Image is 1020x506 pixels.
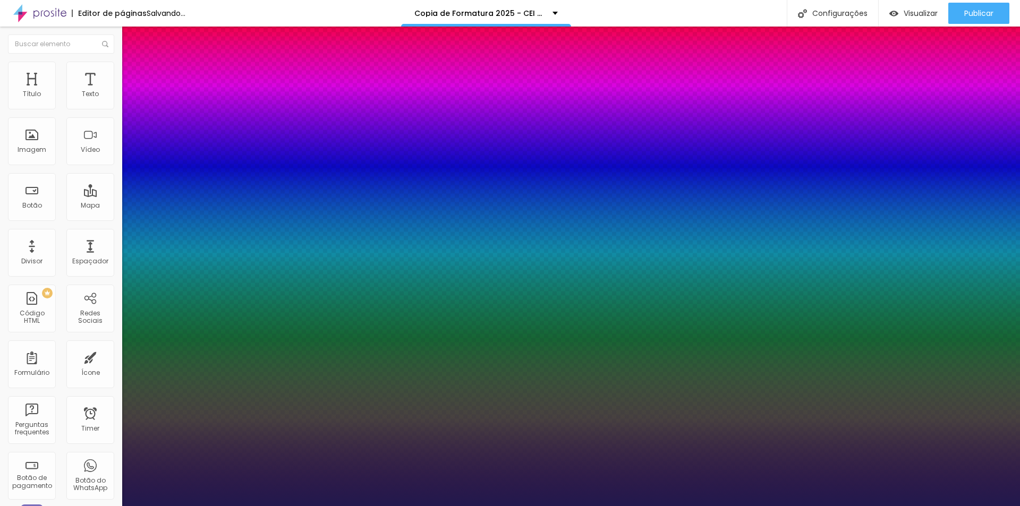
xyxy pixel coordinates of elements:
button: Visualizar [879,3,948,24]
div: Vídeo [81,146,100,153]
div: Salvando... [147,10,185,17]
p: Copia de Formatura 2025 - CEI Baby Kids TESTE [414,10,545,17]
div: Mapa [81,202,100,209]
div: Editor de páginas [72,10,147,17]
div: Texto [82,90,99,98]
span: Visualizar [904,9,938,18]
div: Botão [22,202,42,209]
img: Icone [102,41,108,47]
div: Perguntas frequentes [11,421,53,436]
div: Botão do WhatsApp [69,477,111,492]
div: Espaçador [72,258,108,265]
button: Publicar [948,3,1009,24]
div: Código HTML [11,310,53,325]
span: Publicar [964,9,993,18]
div: Título [23,90,41,98]
div: Redes Sociais [69,310,111,325]
div: Botão de pagamento [11,474,53,490]
div: Timer [81,425,99,432]
div: Formulário [14,369,49,376]
div: Ícone [81,369,100,376]
img: view-1.svg [889,9,898,18]
input: Buscar elemento [8,35,114,54]
div: Imagem [18,146,46,153]
img: Icone [798,9,807,18]
div: Divisor [21,258,42,265]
